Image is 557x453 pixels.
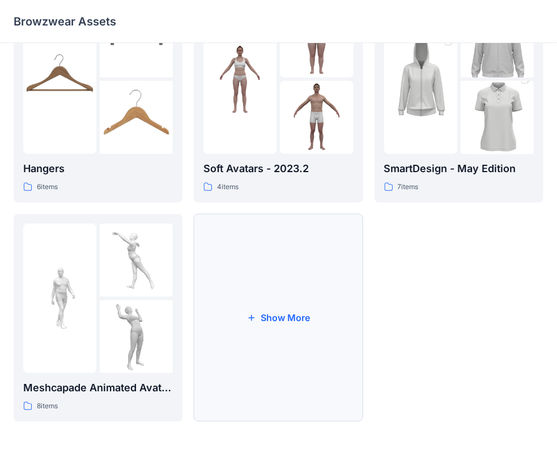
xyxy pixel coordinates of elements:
[100,300,173,373] img: folder 3
[384,24,457,134] img: folder 1
[23,380,173,396] p: Meshcapade Animated Avatars
[398,181,419,193] p: 7 items
[384,161,534,177] p: SmartDesign - May Edition
[203,42,277,116] img: folder 1
[37,181,58,193] p: 6 items
[23,42,96,116] img: folder 1
[37,400,58,412] p: 8 items
[23,262,96,335] img: folder 1
[23,161,173,177] p: Hangers
[280,81,353,154] img: folder 3
[100,224,173,297] img: folder 2
[14,214,182,422] a: folder 1folder 2folder 3Meshcapade Animated Avatars8items
[14,14,116,29] p: Browzwear Assets
[217,181,239,193] p: 4 items
[100,81,173,154] img: folder 3
[461,63,534,173] img: folder 3
[203,161,353,177] p: Soft Avatars - 2023.2
[194,214,363,422] button: Show More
